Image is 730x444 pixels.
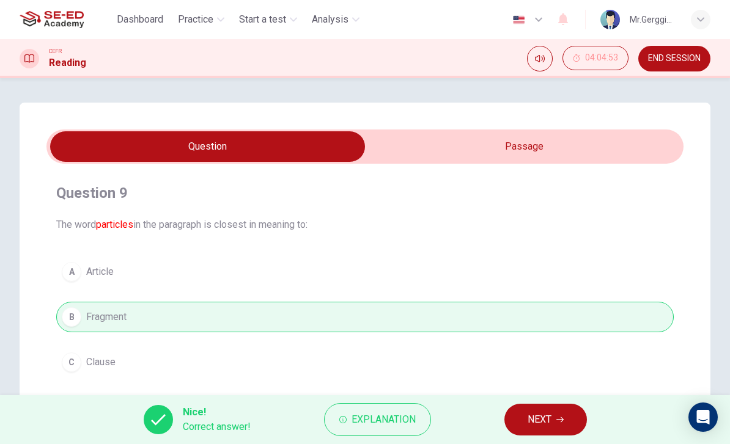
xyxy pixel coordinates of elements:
[239,12,286,27] span: Start a test
[688,402,718,432] div: Open Intercom Messenger
[112,9,168,31] button: Dashboard
[504,404,587,435] button: NEXT
[562,46,629,70] button: 04:04:53
[178,12,213,27] span: Practice
[630,12,676,27] div: Mr.Gerggiat Sribunrueang
[49,47,62,56] span: CEFR
[585,53,618,63] span: 04:04:53
[117,12,163,27] span: Dashboard
[352,411,416,428] span: Explanation
[56,183,674,203] h4: Question 9
[183,420,251,434] span: Correct answer!
[20,7,112,32] a: SE-ED Academy logo
[96,219,133,230] font: particles
[183,405,251,420] span: Nice!
[528,411,551,428] span: NEXT
[648,54,701,64] span: END SESSION
[312,12,348,27] span: Analysis
[638,46,710,71] button: END SESSION
[527,46,553,71] div: Mute
[20,7,84,32] img: SE-ED Academy logo
[234,9,302,31] button: Start a test
[49,56,86,70] h1: Reading
[307,9,364,31] button: Analysis
[511,15,526,24] img: en
[600,10,620,29] img: Profile picture
[173,9,229,31] button: Practice
[56,217,674,232] span: The word in the paragraph is closest in meaning to:
[324,403,431,436] button: Explanation
[562,46,629,71] div: Hide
